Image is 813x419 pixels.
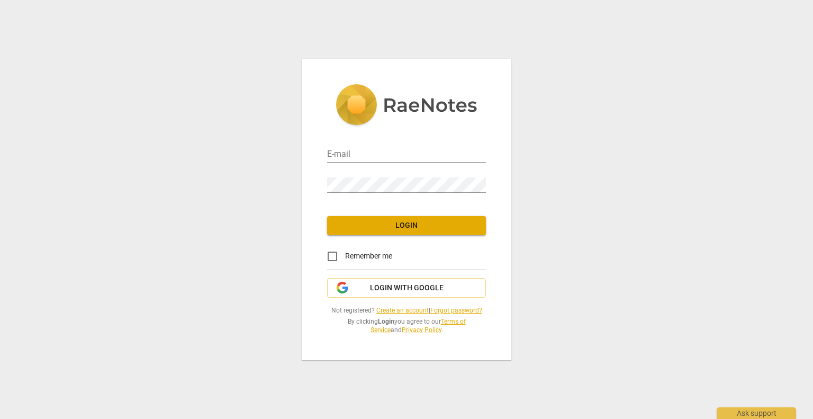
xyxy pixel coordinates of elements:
[376,307,429,314] a: Create an account
[336,220,477,231] span: Login
[336,84,477,128] img: 5ac2273c67554f335776073100b6d88f.svg
[370,283,444,293] span: Login with Google
[327,306,486,315] span: Not registered? |
[327,216,486,235] button: Login
[717,407,796,419] div: Ask support
[327,317,486,335] span: By clicking you agree to our and .
[327,278,486,298] button: Login with Google
[430,307,482,314] a: Forgot password?
[402,326,441,334] a: Privacy Policy
[345,251,392,262] span: Remember me
[378,318,394,325] b: Login
[371,318,466,334] a: Terms of Service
